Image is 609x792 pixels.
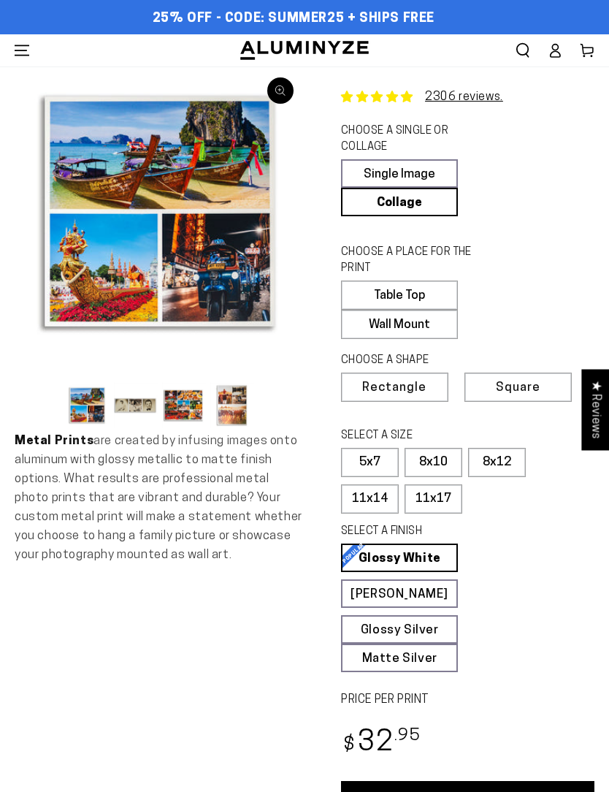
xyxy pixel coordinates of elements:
button: Load image 1 in gallery view [66,383,110,427]
legend: CHOOSE A SHAPE [341,353,479,369]
legend: SELECT A SIZE [341,428,487,444]
sup: .95 [394,728,421,745]
strong: Metal Prints [15,435,93,447]
summary: Search our site [507,34,539,66]
summary: Menu [6,34,38,66]
legend: CHOOSE A PLACE FOR THE PRINT [341,245,487,277]
button: Load image 2 in gallery view [114,383,158,427]
span: $ [343,736,356,755]
label: 11x17 [405,484,462,514]
a: Glossy White [341,544,458,572]
label: 11x14 [341,484,399,514]
a: [PERSON_NAME] [341,579,458,608]
label: Table Top [341,281,458,310]
label: 8x10 [405,448,462,477]
span: are created by infusing images onto aluminum with glossy metallic to matte finish options. What r... [15,435,302,561]
label: PRICE PER PRINT [341,692,594,709]
label: Wall Mount [341,310,458,339]
media-gallery: Gallery Viewer [15,66,304,432]
label: 5x7 [341,448,399,477]
legend: CHOOSE A SINGLE OR COLLAGE [341,123,487,156]
span: Square [496,381,540,394]
a: Matte Silver [341,644,458,672]
a: 2306 reviews. [341,88,503,106]
legend: SELECT A FINISH [341,524,487,540]
button: Load image 3 in gallery view [162,383,206,427]
img: Aluminyze [239,39,370,61]
a: Glossy Silver [341,615,458,644]
span: Rectangle [362,381,426,394]
bdi: 32 [341,729,421,758]
a: Collage [341,188,458,216]
span: 25% OFF - Code: SUMMER25 + Ships Free [153,11,434,27]
div: Click to open Judge.me floating reviews tab [581,369,609,450]
a: Single Image [341,159,458,188]
label: 8x12 [468,448,526,477]
a: 2306 reviews. [425,91,503,103]
button: Load image 4 in gallery view [210,383,254,427]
